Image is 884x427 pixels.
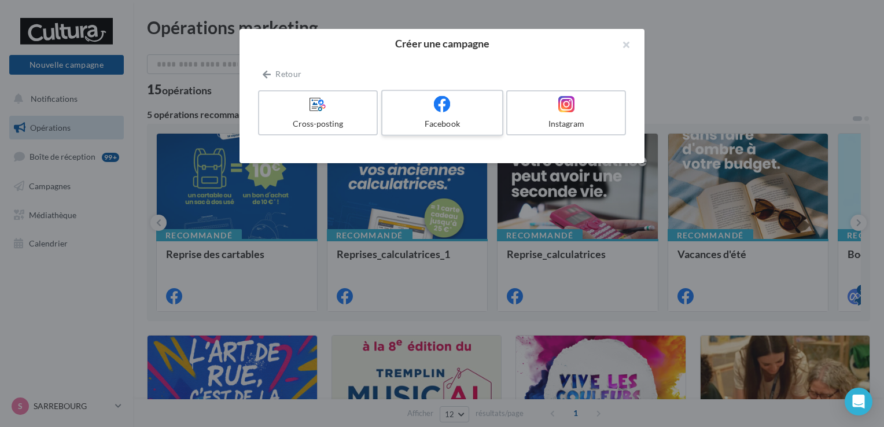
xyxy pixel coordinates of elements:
div: Facebook [387,118,497,130]
div: Open Intercom Messenger [845,388,872,415]
div: Instagram [512,118,620,130]
div: Cross-posting [264,118,372,130]
button: Retour [258,67,306,81]
h2: Créer une campagne [258,38,626,49]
